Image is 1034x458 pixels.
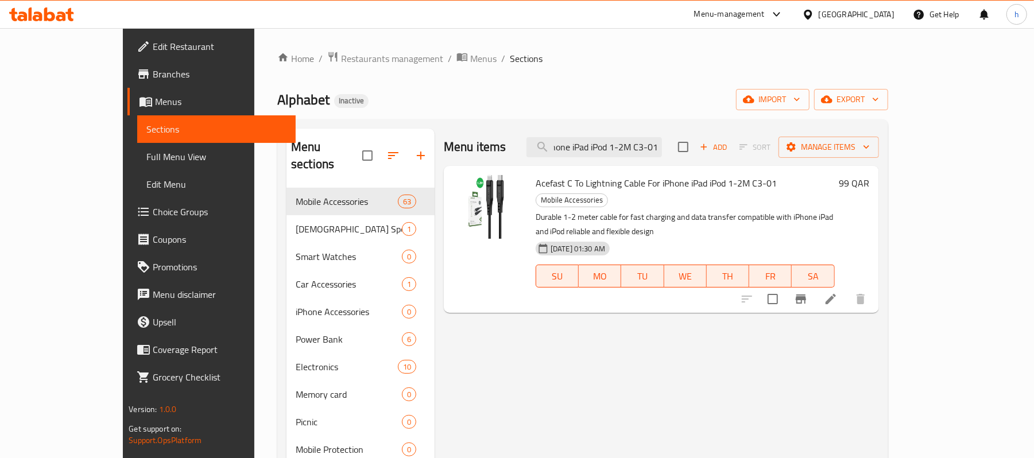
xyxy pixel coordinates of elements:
[761,287,785,311] span: Select to update
[286,215,435,243] div: [DEMOGRAPHIC_DATA] Speaker1
[296,443,402,456] div: Mobile Protection
[501,52,505,65] li: /
[402,251,416,262] span: 0
[127,226,296,253] a: Coupons
[732,138,779,156] span: Select section first
[402,305,416,319] div: items
[153,370,286,384] span: Grocery Checklist
[754,268,787,285] span: FR
[402,250,416,263] div: items
[626,268,659,285] span: TU
[453,175,526,249] img: Acefast C To Lightning Cable For iPhone iPad iPod 1-2M C3-01
[153,232,286,246] span: Coupons
[398,196,416,207] span: 63
[402,443,416,456] div: items
[286,298,435,325] div: iPhone Accessories0
[694,7,765,21] div: Menu-management
[664,265,707,288] button: WE
[153,260,286,274] span: Promotions
[286,243,435,270] div: Smart Watches0
[296,332,402,346] span: Power Bank
[127,60,296,88] a: Branches
[127,281,296,308] a: Menu disclaimer
[402,417,416,428] span: 0
[277,51,888,66] nav: breadcrumb
[296,387,402,401] span: Memory card
[286,353,435,381] div: Electronics10
[470,52,497,65] span: Menus
[286,381,435,408] div: Memory card0
[546,243,610,254] span: [DATE] 01:30 AM
[296,415,402,429] div: Picnic
[127,363,296,391] a: Grocery Checklist
[286,188,435,215] div: Mobile Accessories63
[536,210,835,239] p: Durable 1-2 meter cable for fast charging and data transfer compatible with iPhone iPad and iPod ...
[341,52,443,65] span: Restaurants management
[137,170,296,198] a: Edit Menu
[402,334,416,345] span: 6
[779,137,879,158] button: Manage items
[536,193,608,207] div: Mobile Accessories
[334,96,369,106] span: Inactive
[402,222,416,236] div: items
[334,94,369,108] div: Inactive
[127,33,296,60] a: Edit Restaurant
[127,88,296,115] a: Menus
[796,268,830,285] span: SA
[402,389,416,400] span: 0
[286,325,435,353] div: Power Bank6
[824,292,838,306] a: Edit menu item
[327,51,443,66] a: Restaurants management
[153,67,286,81] span: Branches
[669,268,702,285] span: WE
[319,52,323,65] li: /
[707,265,749,288] button: TH
[541,268,574,285] span: SU
[510,52,543,65] span: Sections
[129,433,202,448] a: Support.OpsPlatform
[444,138,506,156] h2: Menu items
[792,265,834,288] button: SA
[127,253,296,281] a: Promotions
[745,92,800,107] span: import
[839,175,870,191] h6: 99 QAR
[814,89,888,110] button: export
[583,268,617,285] span: MO
[296,195,398,208] span: Mobile Accessories
[129,421,181,436] span: Get support on:
[153,40,286,53] span: Edit Restaurant
[819,8,894,21] div: [GEOGRAPHIC_DATA]
[146,122,286,136] span: Sections
[536,265,579,288] button: SU
[621,265,664,288] button: TU
[153,288,286,301] span: Menu disclaimer
[379,142,407,169] span: Sort sections
[749,265,792,288] button: FR
[146,150,286,164] span: Full Menu View
[823,92,879,107] span: export
[695,138,732,156] button: Add
[398,362,416,372] span: 10
[398,195,416,208] div: items
[296,250,402,263] span: Smart Watches
[456,51,497,66] a: Menus
[296,305,402,319] span: iPhone Accessories
[402,332,416,346] div: items
[788,140,870,154] span: Manage items
[536,174,777,192] span: Acefast C To Lightning Cable For iPhone iPad iPod 1-2M C3-01
[129,402,157,417] span: Version:
[286,270,435,298] div: Car Accessories1
[711,268,745,285] span: TH
[277,87,330,112] span: Alphabet
[536,193,607,207] span: Mobile Accessories
[402,224,416,235] span: 1
[402,279,416,290] span: 1
[291,138,362,173] h2: Menu sections
[736,89,810,110] button: import
[159,402,177,417] span: 1.0.0
[296,277,402,291] div: Car Accessories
